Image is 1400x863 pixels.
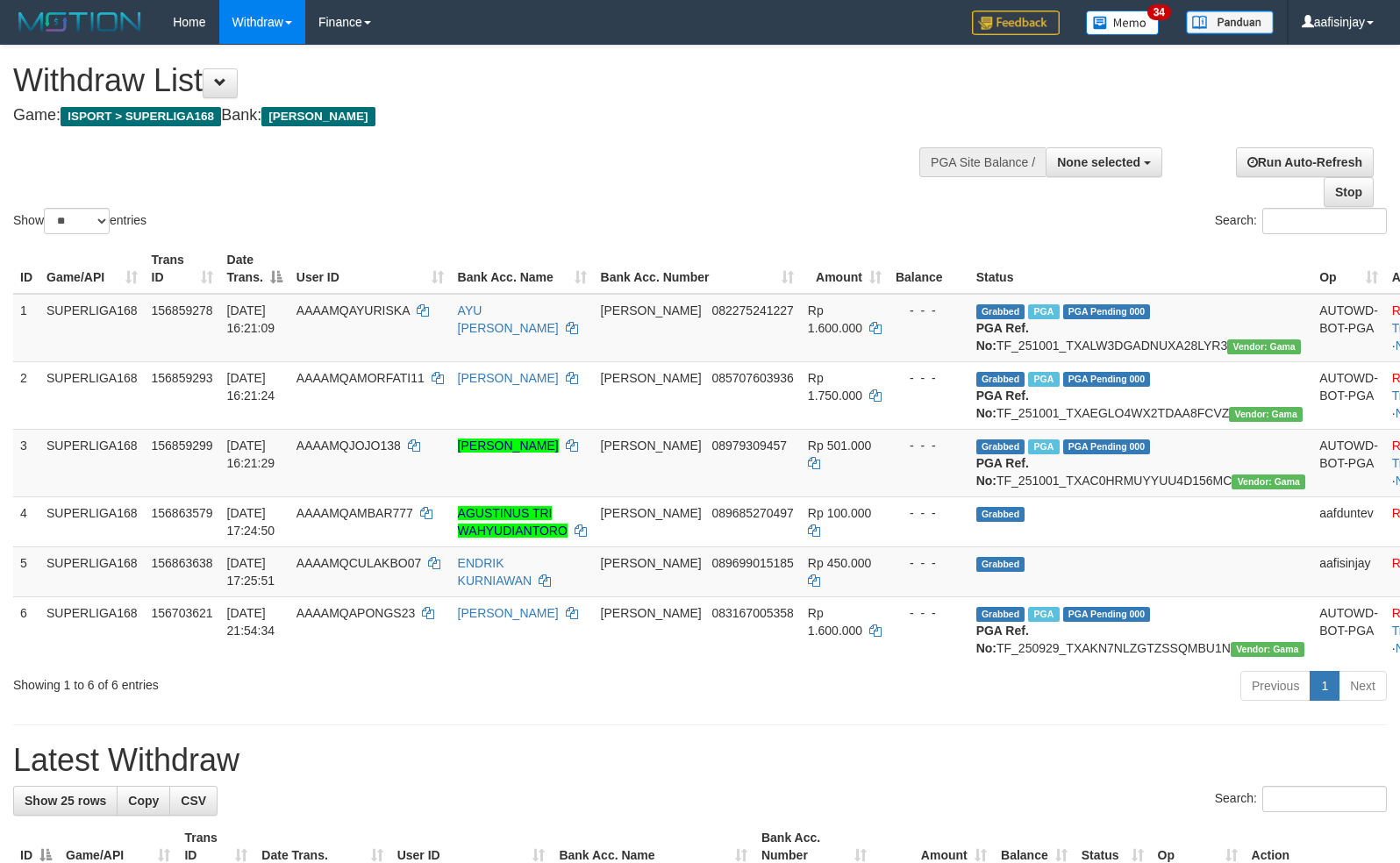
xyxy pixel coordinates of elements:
span: [PERSON_NAME] [601,371,702,385]
span: Copy 089699015185 to clipboard [711,556,793,570]
span: [PERSON_NAME] [601,556,702,570]
span: Grabbed [976,507,1025,522]
span: AAAAMQJOJO138 [296,439,401,453]
span: AAAAMQCULAKBO07 [296,556,421,570]
span: Marked by aafheankoy [1028,372,1059,387]
span: Rp 1.750.000 [808,371,862,403]
span: 156859293 [152,371,213,385]
span: Copy 089685270497 to clipboard [711,506,793,520]
span: AAAAMQAMORFATI11 [296,371,425,385]
th: Trans ID: activate to sort column ascending [145,244,220,294]
th: Bank Acc. Name: activate to sort column ascending [451,244,594,294]
a: Stop [1324,177,1374,207]
span: Marked by aafchhiseyha [1028,607,1059,622]
span: Rp 450.000 [808,556,871,570]
span: ISPORT > SUPERLIGA168 [61,107,221,126]
th: Status [969,244,1313,294]
th: Amount: activate to sort column ascending [801,244,889,294]
span: Copy [128,794,159,808]
td: SUPERLIGA168 [39,546,145,596]
a: [PERSON_NAME] [458,606,559,620]
th: User ID: activate to sort column ascending [289,244,451,294]
a: 1 [1310,671,1339,701]
span: Rp 1.600.000 [808,606,862,638]
span: CSV [181,794,206,808]
td: 5 [13,546,39,596]
td: 4 [13,496,39,546]
a: Next [1339,671,1387,701]
h1: Withdraw List [13,63,916,98]
span: PGA Pending [1063,607,1151,622]
td: TF_250929_TXAKN7NLZGTZSSQMBU1N [969,596,1313,664]
td: TF_251001_TXAC0HRMUYYUU4D156MC [969,429,1313,496]
span: 34 [1147,4,1171,20]
span: Rp 1.600.000 [808,303,862,335]
th: ID [13,244,39,294]
th: Balance [889,244,969,294]
span: Vendor URL: https://trx31.1velocity.biz [1231,642,1304,657]
span: None selected [1057,155,1140,169]
a: Run Auto-Refresh [1236,147,1374,177]
a: AGUSTINUS TRI WAHYUDIANTORO [458,506,568,538]
h4: Game: Bank: [13,107,916,125]
span: Copy 083167005358 to clipboard [711,606,793,620]
span: Vendor URL: https://trx31.1velocity.biz [1229,407,1303,422]
span: Rp 100.000 [808,506,871,520]
button: None selected [1046,147,1162,177]
img: Feedback.jpg [972,11,1060,35]
span: AAAAMQAPONGS23 [296,606,415,620]
span: Copy 082275241227 to clipboard [711,303,793,317]
div: PGA Site Balance / [919,147,1046,177]
td: aafisinjay [1312,546,1385,596]
a: [PERSON_NAME] [458,371,559,385]
a: AYU [PERSON_NAME] [458,303,559,335]
span: [DATE] 16:21:29 [227,439,275,470]
span: Marked by aafheankoy [1028,304,1059,319]
span: Copy 08979309457 to clipboard [711,439,787,453]
a: [PERSON_NAME] [458,439,559,453]
td: AUTOWD-BOT-PGA [1312,361,1385,429]
div: - - - [896,604,962,622]
h1: Latest Withdraw [13,743,1387,778]
span: AAAAMQAMBAR777 [296,506,413,520]
span: Show 25 rows [25,794,106,808]
a: Show 25 rows [13,786,118,816]
th: Game/API: activate to sort column ascending [39,244,145,294]
td: AUTOWD-BOT-PGA [1312,429,1385,496]
div: - - - [896,437,962,454]
label: Show entries [13,208,146,234]
span: [DATE] 16:21:24 [227,371,275,403]
td: SUPERLIGA168 [39,294,145,362]
span: [DATE] 21:54:34 [227,606,275,638]
div: - - - [896,554,962,572]
a: Copy [117,786,170,816]
span: Grabbed [976,557,1025,572]
a: Previous [1240,671,1311,701]
b: PGA Ref. No: [976,624,1029,655]
a: ENDRIK KURNIAWAN [458,556,532,588]
span: 156859299 [152,439,213,453]
td: 6 [13,596,39,664]
span: [PERSON_NAME] [601,606,702,620]
td: SUPERLIGA168 [39,496,145,546]
span: [DATE] 17:24:50 [227,506,275,538]
span: [DATE] 17:25:51 [227,556,275,588]
span: 156863638 [152,556,213,570]
td: 2 [13,361,39,429]
span: Grabbed [976,607,1025,622]
span: 156859278 [152,303,213,317]
span: AAAAMQAYURISKA [296,303,410,317]
span: Vendor URL: https://trx31.1velocity.biz [1227,339,1301,354]
span: [PERSON_NAME] [601,506,702,520]
span: PGA Pending [1063,439,1151,454]
td: AUTOWD-BOT-PGA [1312,596,1385,664]
div: - - - [896,504,962,522]
td: TF_251001_TXAEGLO4WX2TDAA8FCVZ [969,361,1313,429]
label: Search: [1215,208,1387,234]
td: SUPERLIGA168 [39,429,145,496]
td: TF_251001_TXALW3DGADNUXA28LYR3 [969,294,1313,362]
label: Search: [1215,786,1387,812]
td: 3 [13,429,39,496]
span: Grabbed [976,439,1025,454]
span: Copy 085707603936 to clipboard [711,371,793,385]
